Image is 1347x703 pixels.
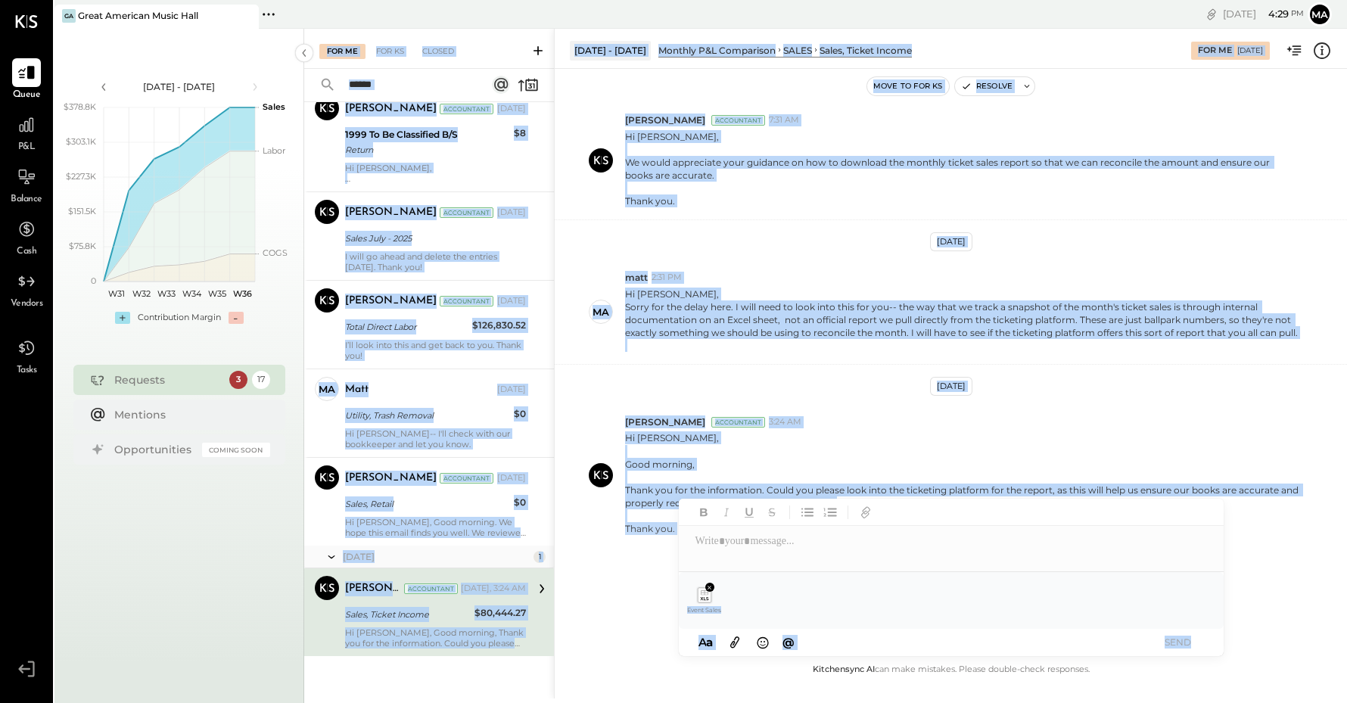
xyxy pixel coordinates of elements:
[415,44,462,59] div: Closed
[91,275,96,286] text: 0
[114,442,194,457] div: Opportunities
[66,136,96,147] text: $303.1K
[782,635,795,649] span: @
[115,80,244,93] div: [DATE] - [DATE]
[263,101,285,112] text: Sales
[783,44,812,57] div: SALES
[440,296,493,306] div: Accountant
[625,114,705,126] span: [PERSON_NAME]
[625,156,1299,182] div: We would appreciate your guidance on how to download the monthly ticket sales report so that we c...
[157,288,176,299] text: W33
[1,163,52,207] a: Balance
[11,193,42,207] span: Balance
[263,247,288,258] text: COGS
[625,130,1299,208] p: Hi [PERSON_NAME],
[114,372,222,387] div: Requests
[369,44,412,59] div: For KS
[440,207,493,218] div: Accountant
[711,115,765,126] div: Accountant
[404,583,458,594] div: Accountant
[739,502,759,522] button: Underline
[440,104,493,114] div: Accountant
[930,377,972,396] div: [DATE]
[345,163,526,184] div: Hi [PERSON_NAME],
[762,502,782,522] button: Strikethrough
[706,635,713,649] span: a
[232,288,251,299] text: W36
[798,502,817,522] button: Unordered List
[658,44,776,57] div: Monthly P&L Comparison
[319,382,335,397] div: ma
[1148,632,1209,652] button: SEND
[1,215,52,259] a: Cash
[717,502,736,522] button: Italic
[930,232,972,251] div: [DATE]
[64,101,96,112] text: $378.8K
[1,267,52,311] a: Vendors
[1198,45,1232,57] div: For Me
[497,103,526,115] div: [DATE]
[343,550,530,563] div: [DATE]
[252,371,270,389] div: 17
[778,633,799,652] button: @
[18,141,36,154] span: P&L
[625,431,1299,535] p: Hi [PERSON_NAME], Good morning, Thank you for the information. Could you please look into the tic...
[345,382,369,397] div: matt
[114,407,263,422] div: Mentions
[345,340,526,361] div: I’ll look into this and get back to you. Thank you!
[345,101,437,117] div: [PERSON_NAME]
[625,271,648,284] span: matt
[345,517,526,538] div: Hi [PERSON_NAME], Good morning. We hope this email finds you well. We reviewed your last message ...
[625,300,1299,339] div: Sorry for the delay here. I will need to look into this for you-- the way that we track a snapsho...
[472,318,526,333] div: $126,830.52
[345,142,509,157] div: Return
[345,231,521,246] div: Sales July - 2025
[345,428,526,449] div: Hi [PERSON_NAME]-- I'll check with our bookkeeper and let you know.
[345,205,437,220] div: [PERSON_NAME]
[345,251,526,272] div: I will go ahead and delete the entries [DATE]. Thank you!
[1204,6,1219,22] div: copy link
[13,89,41,102] span: Queue
[1,334,52,378] a: Tasks
[229,371,247,389] div: 3
[856,502,876,522] button: Add URL
[229,312,244,324] div: -
[17,245,36,259] span: Cash
[514,126,526,141] div: $8
[132,288,151,299] text: W32
[107,288,124,299] text: W31
[78,9,198,22] div: Great American Music Hall
[69,241,96,251] text: $75.8K
[514,495,526,510] div: $0
[17,364,37,378] span: Tasks
[694,502,714,522] button: Bold
[138,312,221,324] div: Contribution Margin
[345,607,470,622] div: Sales, Ticket Income
[820,502,840,522] button: Ordered List
[625,415,705,428] span: [PERSON_NAME]
[497,472,526,484] div: [DATE]
[625,288,1299,300] div: Hi [PERSON_NAME],
[497,207,526,219] div: [DATE]
[694,634,718,651] button: Aa
[345,408,509,423] div: Utility, Trash Removal
[769,416,801,428] span: 3:24 AM
[345,319,468,334] div: Total Direct Labor
[345,496,509,512] div: Sales, Retail
[867,77,949,95] button: Move to for ks
[625,194,1299,207] div: Thank you.
[570,41,651,60] div: [DATE] - [DATE]
[208,288,226,299] text: W35
[1223,7,1304,21] div: [DATE]
[345,581,401,596] div: [PERSON_NAME]
[1,110,52,154] a: P&L
[62,9,76,23] div: GA
[319,44,366,59] div: For Me
[497,384,526,396] div: [DATE]
[115,312,130,324] div: +
[769,114,799,126] span: 7:31 AM
[593,305,609,319] div: ma
[1,58,52,102] a: Queue
[474,605,526,621] div: $80,444.27
[68,206,96,216] text: $151.5K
